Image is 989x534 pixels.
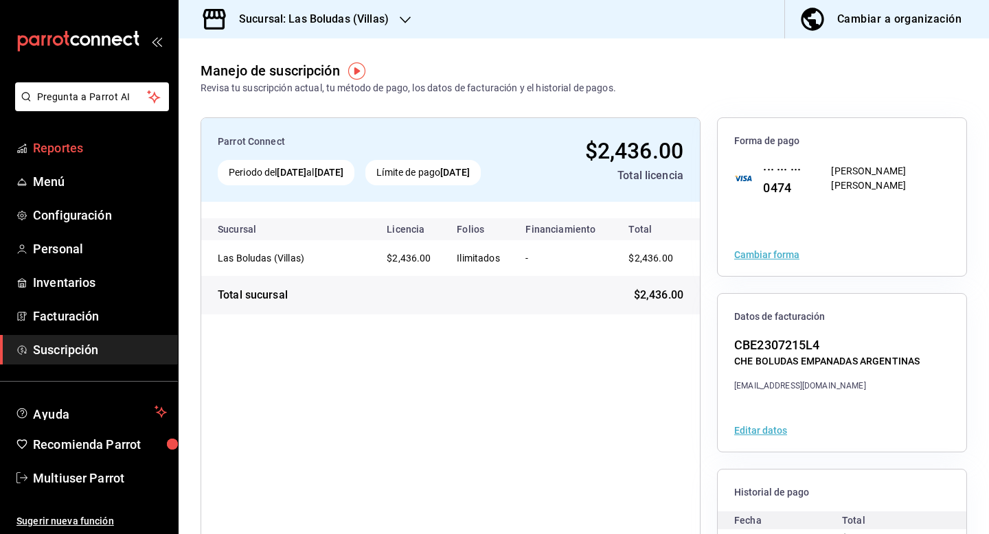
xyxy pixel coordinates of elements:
[33,273,167,292] span: Inventarios
[376,218,446,240] th: Licencia
[151,36,162,47] button: open_drawer_menu
[218,135,527,149] div: Parrot Connect
[734,250,799,259] button: Cambiar forma
[201,60,340,81] div: Manejo de suscripción
[446,218,514,240] th: Folios
[218,251,355,265] div: Las Boludas (Villas)
[15,82,169,111] button: Pregunta a Parrot AI
[218,160,354,185] div: Periodo del al
[440,167,470,178] strong: [DATE]
[33,340,167,359] span: Suscripción
[514,218,612,240] th: Financiamiento
[33,172,167,191] span: Menú
[831,164,950,193] div: [PERSON_NAME] [PERSON_NAME]
[365,160,481,185] div: Límite de pago
[33,435,167,454] span: Recomienda Parrot
[33,404,149,420] span: Ayuda
[734,426,787,435] button: Editar datos
[734,135,950,148] span: Forma de pago
[315,167,344,178] strong: [DATE]
[734,486,950,499] span: Historial de pago
[446,240,514,276] td: Ilimitados
[752,160,815,197] div: ··· ··· ··· 0474
[16,514,167,529] span: Sugerir nueva función
[734,310,950,323] span: Datos de facturación
[387,253,431,264] span: $2,436.00
[837,10,962,29] div: Cambiar a organización
[628,253,672,264] span: $2,436.00
[538,167,683,184] div: Total licencia
[514,240,612,276] td: -
[201,81,616,95] div: Revisa tu suscripción actual, tu método de pago, los datos de facturación y el historial de pagos.
[218,287,288,303] div: Total sucursal
[842,511,950,529] div: Total
[37,90,148,104] span: Pregunta a Parrot AI
[10,100,169,114] a: Pregunta a Parrot AI
[634,287,683,303] span: $2,436.00
[33,469,167,487] span: Multiuser Parrot
[734,380,920,392] div: [EMAIL_ADDRESS][DOMAIN_NAME]
[228,11,389,27] h3: Sucursal: Las Boludas (Villas)
[33,240,167,258] span: Personal
[734,354,920,369] div: CHE BOLUDAS EMPANADAS ARGENTINAS
[218,224,293,235] div: Sucursal
[33,307,167,325] span: Facturación
[277,167,306,178] strong: [DATE]
[33,139,167,157] span: Reportes
[734,336,920,354] div: CBE2307215L4
[612,218,700,240] th: Total
[734,511,842,529] div: Fecha
[585,138,683,164] span: $2,436.00
[348,62,365,80] img: Tooltip marker
[33,206,167,224] span: Configuración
